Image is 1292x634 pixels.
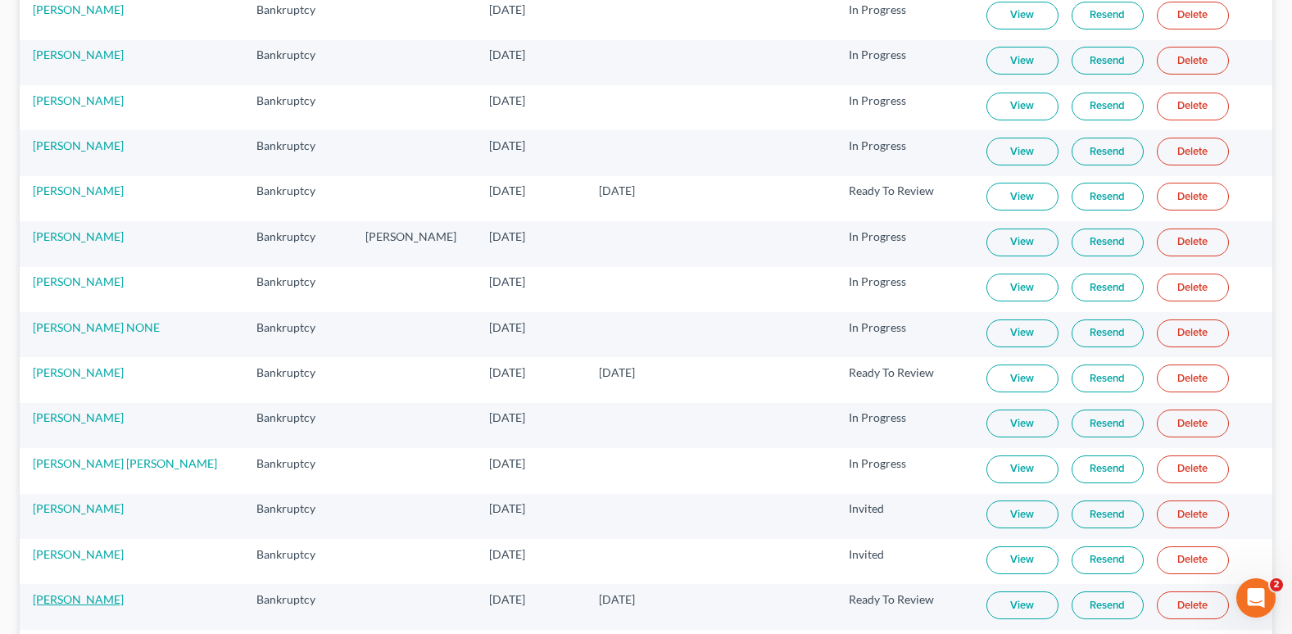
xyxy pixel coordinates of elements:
td: Bankruptcy [243,403,352,448]
td: In Progress [836,40,973,85]
a: [PERSON_NAME] NONE [33,320,160,334]
td: Invited [836,539,973,584]
a: Resend [1072,410,1144,437]
span: [DATE] [489,229,525,243]
span: [DATE] [599,592,635,606]
a: Delete [1157,2,1229,29]
a: [PERSON_NAME] [33,592,124,606]
a: View [986,2,1059,29]
span: [DATE] [489,410,525,424]
a: View [986,365,1059,392]
span: [DATE] [489,274,525,288]
span: [DATE] [489,48,525,61]
td: Bankruptcy [243,221,352,266]
a: Delete [1157,319,1229,347]
td: In Progress [836,221,973,266]
a: View [986,274,1059,301]
a: Delete [1157,47,1229,75]
td: Ready To Review [836,176,973,221]
a: View [986,591,1059,619]
td: In Progress [836,267,973,312]
td: [PERSON_NAME] [352,221,477,266]
a: View [986,455,1059,483]
a: View [986,410,1059,437]
td: Bankruptcy [243,312,352,357]
a: View [986,93,1059,120]
a: [PERSON_NAME] [33,183,124,197]
a: Delete [1157,138,1229,165]
td: Bankruptcy [243,176,352,221]
span: [DATE] [599,183,635,197]
a: View [986,183,1059,211]
a: [PERSON_NAME] [33,410,124,424]
span: [DATE] [489,183,525,197]
a: View [986,229,1059,256]
td: In Progress [836,448,973,493]
td: Bankruptcy [243,85,352,130]
a: Resend [1072,546,1144,574]
a: View [986,138,1059,165]
a: View [986,319,1059,347]
td: In Progress [836,312,973,357]
span: [DATE] [489,93,525,107]
a: [PERSON_NAME] [33,48,124,61]
a: Resend [1072,229,1144,256]
a: Delete [1157,410,1229,437]
a: View [986,500,1059,528]
a: [PERSON_NAME] [33,547,124,561]
a: [PERSON_NAME] [33,229,124,243]
span: [DATE] [489,320,525,334]
span: 2 [1270,578,1283,591]
a: Resend [1072,93,1144,120]
td: Bankruptcy [243,494,352,539]
a: [PERSON_NAME] [33,93,124,107]
a: Resend [1072,138,1144,165]
a: Resend [1072,365,1144,392]
td: Bankruptcy [243,40,352,85]
td: Ready To Review [836,584,973,629]
a: Resend [1072,591,1144,619]
a: [PERSON_NAME] [33,138,124,152]
iframe: Intercom live chat [1236,578,1276,618]
a: Delete [1157,93,1229,120]
a: Delete [1157,274,1229,301]
span: [DATE] [599,365,635,379]
span: [DATE] [489,501,525,515]
td: Bankruptcy [243,539,352,584]
a: Delete [1157,229,1229,256]
a: Delete [1157,455,1229,483]
a: Resend [1072,274,1144,301]
td: Bankruptcy [243,584,352,629]
a: Resend [1072,2,1144,29]
span: [DATE] [489,365,525,379]
a: Resend [1072,47,1144,75]
span: [DATE] [489,138,525,152]
a: [PERSON_NAME] [33,501,124,515]
a: View [986,47,1059,75]
a: [PERSON_NAME] [33,365,124,379]
a: Resend [1072,319,1144,347]
a: View [986,546,1059,574]
td: In Progress [836,403,973,448]
span: [DATE] [489,2,525,16]
a: Delete [1157,500,1229,528]
td: In Progress [836,85,973,130]
td: Bankruptcy [243,267,352,312]
td: Bankruptcy [243,130,352,175]
a: Resend [1072,455,1144,483]
td: In Progress [836,130,973,175]
span: [DATE] [489,456,525,470]
a: Delete [1157,591,1229,619]
a: [PERSON_NAME] [PERSON_NAME] [33,456,217,470]
span: [DATE] [489,592,525,606]
a: [PERSON_NAME] [33,2,124,16]
td: Invited [836,494,973,539]
td: Bankruptcy [243,357,352,402]
a: Delete [1157,183,1229,211]
span: [DATE] [489,547,525,561]
td: Ready To Review [836,357,973,402]
td: Bankruptcy [243,448,352,493]
a: Delete [1157,546,1229,574]
a: [PERSON_NAME] [33,274,124,288]
a: Resend [1072,183,1144,211]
